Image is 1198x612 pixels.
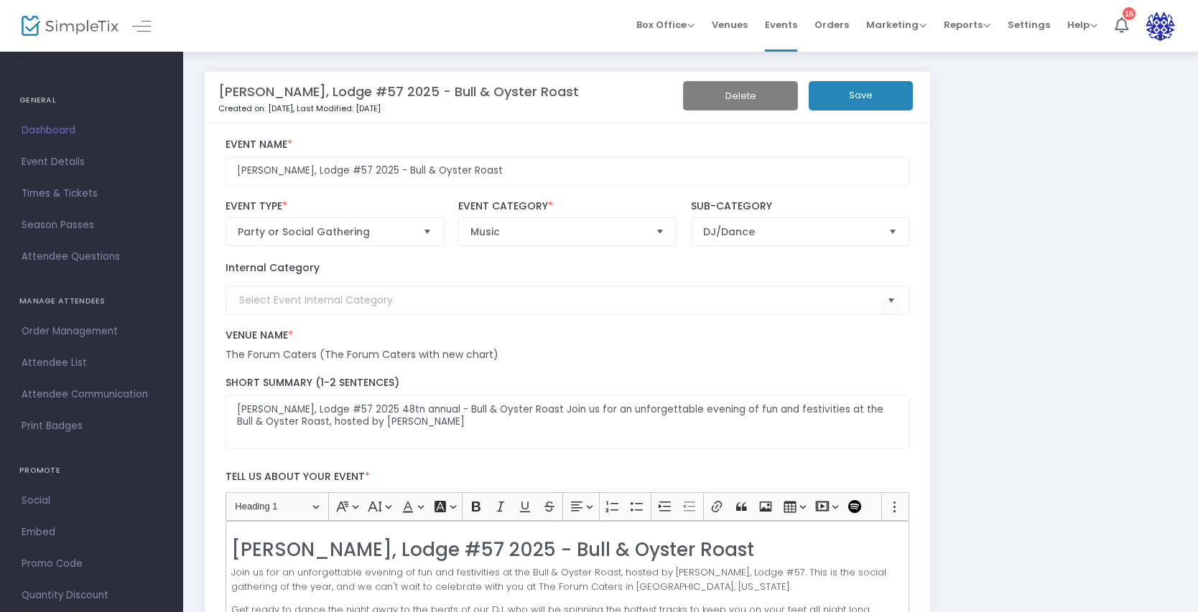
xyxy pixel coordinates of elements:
[235,498,310,515] span: Heading 1
[1067,18,1097,32] span: Help
[22,322,162,341] span: Order Management
[650,218,670,245] button: Select
[866,18,927,32] span: Marketing
[226,138,910,151] label: Event Name
[19,287,164,316] h4: MANAGE ATTENDEES
[231,539,903,561] h2: [PERSON_NAME], Lodge #57 2025 - Bull & Oyster Roast
[22,586,162,605] span: Quantity Discount
[226,260,320,276] label: Internal Category
[238,225,412,239] span: Party or Social Gathering
[712,6,748,43] span: Venues
[458,200,677,213] label: Event Category
[881,286,901,315] button: Select
[691,200,910,213] label: Sub-Category
[1008,6,1050,43] span: Settings
[226,375,399,390] span: Short Summary (1-2 Sentences)
[809,81,913,110] button: Save
[218,103,684,115] p: Created on: [DATE]
[22,121,162,140] span: Dashboard
[293,103,381,114] span: , Last Modified: [DATE]
[636,18,695,32] span: Box Office
[19,456,164,485] h4: PROMOTE
[239,293,882,308] input: Select Event Internal Category
[22,523,162,542] span: Embed
[218,82,579,101] m-panel-title: [PERSON_NAME], Lodge #57 2025 - Bull & Oyster Roast
[226,492,910,521] div: Editor toolbar
[231,565,903,593] p: Join us for an unforgettable evening of fun and festivities at the Bull & Oyster Roast, hosted by...
[22,354,162,372] span: Attendee List
[226,347,910,362] div: The Forum Caters (The Forum Caters with new chart)
[883,218,903,245] button: Select
[944,18,990,32] span: Reports
[226,200,445,213] label: Event Type
[228,496,325,518] button: Heading 1
[22,385,162,404] span: Attendee Communication
[22,216,162,235] span: Season Passes
[22,555,162,573] span: Promo Code
[226,156,910,186] input: Enter Event Name
[765,6,797,43] span: Events
[226,329,910,342] label: Venue Name
[814,6,849,43] span: Orders
[22,153,162,171] span: Event Details
[22,417,162,436] span: Print Badges
[683,81,798,110] button: Delete
[22,248,162,266] span: Attendee Questions
[703,225,878,239] span: DJ/Dance
[22,184,162,203] span: Times & Tickets
[218,463,916,492] label: Tell us about your event
[22,491,162,510] span: Social
[417,218,437,245] button: Select
[19,86,164,115] h4: GENERAL
[470,225,645,239] span: Music
[1123,5,1136,18] div: 16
